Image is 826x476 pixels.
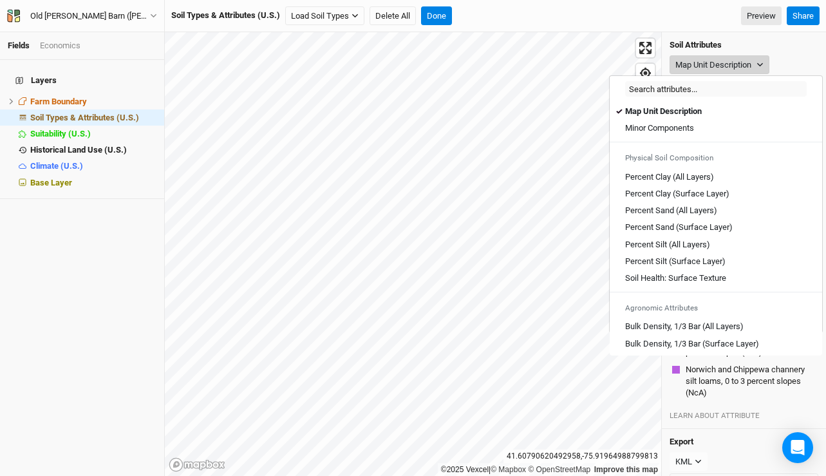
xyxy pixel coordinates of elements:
[30,129,91,138] span: Suitability (U.S.)
[625,321,744,332] div: Bulk Density, 1/3 Bar (All Layers)
[625,106,702,117] div: Map Unit Description
[625,222,733,233] div: Percent Sand (Surface Layer)
[30,178,72,187] span: Base Layer
[30,161,156,171] div: Climate (U.S.)
[30,97,156,107] div: Farm Boundary
[670,55,769,75] button: Map Unit Description
[421,6,452,26] button: Done
[610,98,822,356] div: menu-options
[165,32,661,476] canvas: Map
[594,465,658,474] a: Improve this map
[625,171,714,183] div: Percent Clay (All Layers)
[685,363,816,400] button: Norwich and Chippewa channery silt loams, 0 to 3 percent slopes (NcA)
[370,6,416,26] button: Delete All
[441,465,489,474] a: ©2025 Vexcel
[636,39,655,57] button: Enter fullscreen
[30,113,139,122] span: Soil Types & Attributes (U.S.)
[30,10,150,23] div: Old Carter Barn (Lewis)
[741,6,782,26] a: Preview
[8,68,156,93] h4: Layers
[171,10,280,21] div: Soil Types & Attributes (U.S.)
[782,432,813,463] div: Open Intercom Messenger
[6,9,158,23] button: Old [PERSON_NAME] Barn ([PERSON_NAME])
[675,455,692,468] div: KML
[503,450,661,463] div: 41.60790620492958 , -75.91964988799813
[30,113,156,123] div: Soil Types & Attributes (U.S.)
[787,6,820,26] button: Share
[285,6,364,26] button: Load Soil Types
[625,272,726,284] div: Soil Health: Surface Texture
[40,40,80,52] div: Economics
[625,188,729,200] div: Percent Clay (Surface Layer)
[30,178,156,188] div: Base Layer
[30,145,127,155] span: Historical Land Use (U.S.)
[670,437,818,447] h4: Export
[625,338,759,350] div: Bulk Density, 1/3 Bar (Surface Layer)
[441,463,658,476] div: |
[625,205,717,216] div: Percent Sand (All Layers)
[670,452,708,471] button: KML
[610,298,822,318] div: Agronomic Attributes
[8,41,30,50] a: Fields
[30,97,87,106] span: Farm Boundary
[625,239,710,251] div: Percent Silt (All Layers)
[670,40,818,50] h4: Soil Attributes
[169,457,225,472] a: Mapbox logo
[30,161,83,171] span: Climate (U.S.)
[625,122,694,134] div: Minor Components
[610,148,822,168] div: Physical Soil Composition
[30,129,156,139] div: Suitability (U.S.)
[491,465,526,474] a: Mapbox
[30,145,156,155] div: Historical Land Use (U.S.)
[636,64,655,82] button: Find my location
[30,10,150,23] div: Old [PERSON_NAME] Barn ([PERSON_NAME])
[625,81,807,97] input: Search attributes...
[685,405,816,441] button: Norwich and Chippewa channery silt loams, 0 to 8 percent slopes, rubbly (NxB)
[625,355,788,367] div: Cation Exchange Capacity: CEC-7 (All Layers)
[670,410,818,421] div: LEARN ABOUT ATTRIBUTE
[528,465,590,474] a: OpenStreetMap
[625,256,726,267] div: Percent Silt (Surface Layer)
